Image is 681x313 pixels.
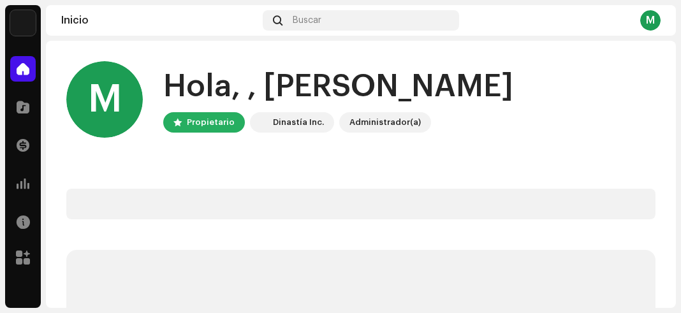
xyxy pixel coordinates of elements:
[293,15,321,25] span: Buscar
[10,10,36,36] img: 48257be4-38e1-423f-bf03-81300282f8d9
[253,115,268,130] img: 48257be4-38e1-423f-bf03-81300282f8d9
[349,115,421,130] div: Administrador(a)
[273,115,324,130] div: Dinastía Inc.
[163,66,513,107] div: Hola, , [PERSON_NAME]
[66,61,143,138] div: M
[640,10,661,31] div: M
[61,15,258,25] div: Inicio
[187,115,235,130] div: Propietario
